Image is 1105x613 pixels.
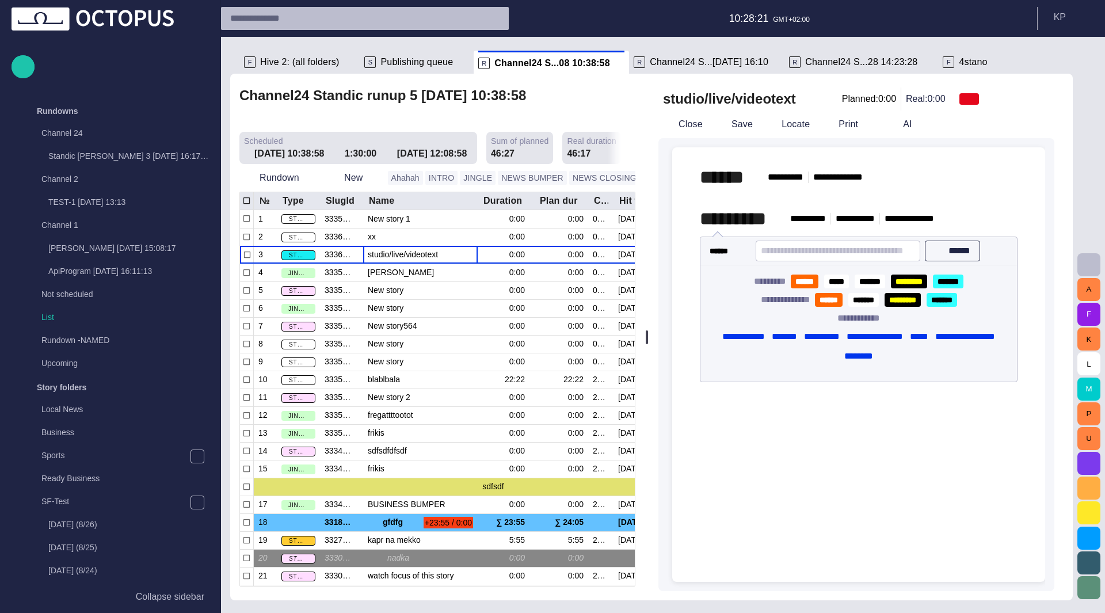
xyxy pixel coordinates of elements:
div: nadka [368,550,473,567]
span: STORY [282,572,315,581]
div: 3336951220 [325,231,359,242]
span: Channel24 S...[DATE] 16:10 [650,56,768,68]
span: gfdfg [383,514,419,531]
span: JINGLE [281,304,315,313]
div: Duration [483,195,522,207]
p: Planned: 0:00 [842,92,896,106]
div: Business [18,422,209,445]
div: gfdfg [368,514,419,531]
p: Rundown -NAMED [41,334,186,346]
div: 0:00 [593,267,609,278]
div: 0:00 [509,463,529,474]
div: 0:00 [509,267,529,278]
div: 0:00 [509,214,529,224]
p: [DATE] (8/24) [48,565,209,576]
div: 3335844406 [325,267,359,278]
div: blablbala [368,371,473,389]
div: 0:00 [509,570,529,581]
span: STORY [282,215,315,223]
div: 22:22 [505,374,529,385]
div: 8/8 11:01:20 [618,514,652,531]
div: F4stano [938,51,1008,74]
p: 17 [254,496,277,513]
p: 10:28:21 [729,11,769,26]
span: STORY [282,376,315,384]
span: [PERSON_NAME] [368,267,473,278]
div: Name [369,195,394,207]
span: kapr na mekko [368,535,473,546]
div: [DATE] 12:08:58 [397,147,473,161]
div: 0:00 [593,285,609,296]
div: 22:22 [593,392,609,403]
h2: studio/live/videotext [663,90,796,108]
p: 7 [254,318,277,335]
img: Octopus News Room [12,7,174,31]
p: Story folders [37,382,86,393]
span: STORY [282,394,315,402]
span: New story564 [368,321,473,332]
div: xx [368,229,473,246]
div: frikis [368,460,473,478]
span: JINGLE [281,465,315,474]
div: 8/8 10:38:58 [618,356,652,367]
div: 0:00 [539,267,584,278]
span: nadka [387,553,473,563]
div: 0:00 [539,321,584,332]
div: 3335574804 [325,214,359,224]
div: RChannel24 S...28 14:23:28 [784,51,938,74]
p: K P [1054,10,1066,24]
div: 3334952407 [325,463,359,474]
p: Channel 1 [41,219,186,231]
div: 22:22 [593,410,609,421]
div: 0:00 [539,285,584,296]
div: New story [368,336,473,353]
span: +23:55 / 0:00 [424,517,473,528]
div: 0:00 [593,249,609,260]
div: 28:17 [593,535,609,546]
div: Local News [18,399,209,422]
ul: main menu [12,100,209,585]
p: F [244,56,256,68]
div: 3334952405 [325,499,359,510]
div: sdfsdfdfsdf [368,443,473,460]
p: 15 [254,460,277,478]
button: JINGLE [460,171,496,185]
div: 0:00 [539,303,584,314]
div: 22:22 [593,499,609,510]
div: 46:17 [567,147,590,161]
div: New story564 [368,318,473,335]
span: JINGLE [281,501,315,509]
div: [PERSON_NAME] [DATE] 15:08:17 [25,238,209,261]
div: 3327160702 [325,535,359,546]
div: 3334952406 [325,446,359,456]
div: Plan dur [540,195,578,207]
div: 0:00 [509,356,529,367]
span: STORY [282,358,315,367]
span: New story 2 [368,392,473,403]
p: Channel 24 [41,127,186,139]
button: K [1077,328,1100,351]
button: Save [711,114,757,135]
div: 0:00 [593,214,609,224]
div: ApiProgram [DATE] 16:11:13 [25,261,209,284]
div: 22:22 [539,374,584,385]
button: Collapse sidebar [12,585,209,608]
div: 8/8 10:38:58 [618,374,652,385]
button: New [324,167,383,188]
div: 3335590203 [325,356,359,367]
div: 3336951221 [325,249,359,260]
div: 8/8 10:38:58 [618,338,652,349]
div: 0:00 [539,570,584,581]
button: A [1077,278,1100,301]
div: SPublishing queue [360,51,474,74]
div: 8/8 11:01:20 [618,428,652,439]
button: NEWS BUMPER [498,171,567,185]
button: Ahahah [388,171,423,185]
p: S [364,56,376,68]
div: 8/8 10:38:58 [618,267,652,278]
div: studio/live/videotext [368,246,473,264]
p: 18 [254,514,277,531]
span: Channel24 S...28 14:23:28 [805,56,917,68]
div: kapr na mekko [368,532,473,549]
p: [DATE] (8/26) [48,519,209,530]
